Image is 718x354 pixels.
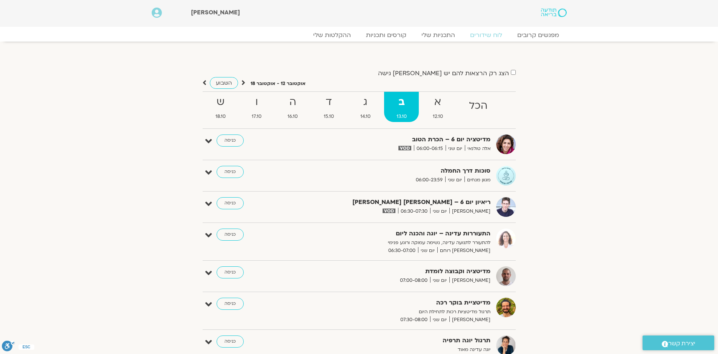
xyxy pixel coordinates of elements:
strong: הכל [457,97,500,114]
span: יצירת קשר [668,339,695,349]
span: [PERSON_NAME] [449,207,490,215]
img: vodicon [398,146,411,150]
strong: ב [384,94,419,111]
label: הצג רק הרצאות להם יש [PERSON_NAME] גישה [378,70,509,77]
a: יצירת קשר [643,335,714,350]
p: להתעורר לתנועה עדינה, נשימה עמוקה ורוגע פנימי [306,239,490,247]
strong: ו [240,94,274,111]
span: 06:30-07:30 [398,207,430,215]
strong: ש [203,94,238,111]
span: יום שני [430,316,449,324]
span: [PERSON_NAME] [449,316,490,324]
span: יום שני [430,277,449,284]
a: כניסה [217,197,244,209]
a: כניסה [217,298,244,310]
a: כניסה [217,335,244,348]
a: ד15.10 [312,92,346,122]
a: ו17.10 [240,92,274,122]
span: 14.10 [348,113,383,121]
span: יום שני [430,207,449,215]
a: א12.10 [420,92,455,122]
a: ג14.10 [348,92,383,122]
span: 12.10 [420,113,455,121]
a: התכניות שלי [414,31,463,39]
strong: התעוררות עדינה – יוגה והכנה ליום [306,229,490,239]
span: [PERSON_NAME] [191,8,240,17]
span: 07:00-08:00 [397,277,430,284]
a: ההקלטות שלי [306,31,358,39]
a: קורסים ותכניות [358,31,414,39]
span: השבוע [216,79,232,87]
span: 06:00-06:15 [414,145,446,153]
span: 16.10 [275,113,310,121]
span: 07:30-08:00 [398,316,430,324]
nav: Menu [152,31,567,39]
span: 06:00-23:59 [413,176,445,184]
span: מגוון מנחים [464,176,490,184]
strong: מדיטציה יום 6 – הכרת הטוב [306,134,490,145]
a: לוח שידורים [463,31,510,39]
strong: ריאיון יום 6 – [PERSON_NAME] [PERSON_NAME] [306,197,490,207]
span: יום שני [418,247,437,255]
strong: תרגול יוגה תרפיה [306,335,490,346]
a: כניסה [217,134,244,147]
span: יום שני [446,145,465,153]
strong: ג [348,94,383,111]
span: אלה טולנאי [465,145,490,153]
strong: מדיטציית בוקר רכה [306,298,490,308]
strong: סוכות דרך החמלה [306,166,490,176]
a: כניסה [217,266,244,278]
img: vodicon [383,209,395,213]
strong: מדיטציה וקבוצה לומדת [306,266,490,277]
span: 13.10 [384,113,419,121]
p: תרגול מדיטציות רכות לתחילת היום [306,308,490,316]
a: הכל [457,92,500,122]
a: מפגשים קרובים [510,31,567,39]
a: ה16.10 [275,92,310,122]
a: ב13.10 [384,92,419,122]
a: כניסה [217,166,244,178]
span: יום שני [445,176,464,184]
a: השבוע [210,77,238,89]
strong: א [420,94,455,111]
a: ש18.10 [203,92,238,122]
span: [PERSON_NAME] [449,277,490,284]
span: 17.10 [240,113,274,121]
p: אוקטובר 12 - אוקטובר 18 [251,80,306,88]
span: 06:30-07:00 [386,247,418,255]
strong: ה [275,94,310,111]
span: [PERSON_NAME] רוחם [437,247,490,255]
p: יוגה עדינה מאוד [306,346,490,354]
span: 15.10 [312,113,346,121]
a: כניסה [217,229,244,241]
span: 18.10 [203,113,238,121]
strong: ד [312,94,346,111]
